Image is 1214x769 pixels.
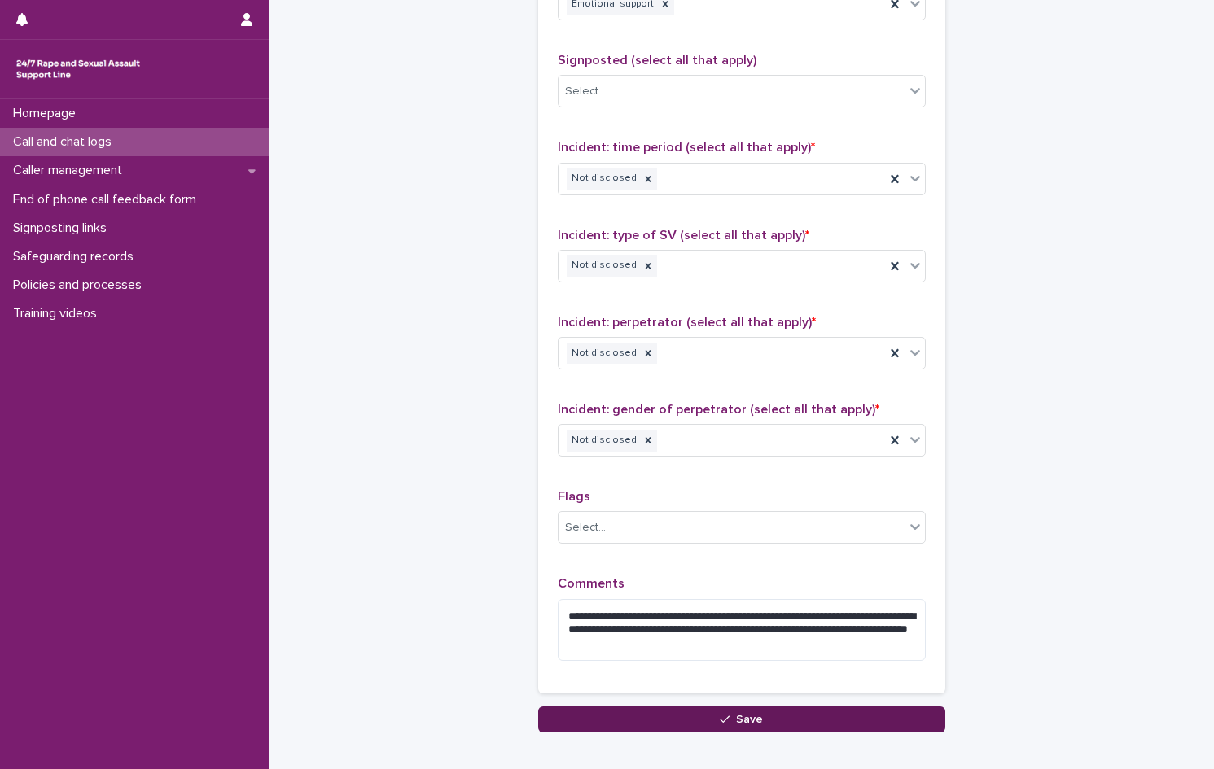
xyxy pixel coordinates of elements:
span: Incident: type of SV (select all that apply) [558,229,809,242]
p: Training videos [7,306,110,321]
p: Call and chat logs [7,134,125,150]
div: Select... [565,83,606,100]
span: Incident: gender of perpetrator (select all that apply) [558,403,879,416]
p: Caller management [7,163,135,178]
p: Safeguarding records [7,249,147,264]
div: Not disclosed [567,343,639,365]
p: Signposting links [7,221,120,236]
div: Not disclosed [567,168,639,190]
p: End of phone call feedback form [7,192,209,208]
span: Signposted (select all that apply) [558,54,756,67]
button: Save [538,706,945,732]
div: Select... [565,519,606,536]
span: Save [736,714,763,725]
div: Not disclosed [567,430,639,452]
span: Flags [558,490,590,503]
span: Comments [558,577,625,590]
div: Not disclosed [567,255,639,277]
span: Incident: perpetrator (select all that apply) [558,316,816,329]
img: rhQMoQhaT3yELyF149Cw [13,53,143,85]
p: Homepage [7,106,89,121]
p: Policies and processes [7,277,155,293]
span: Incident: time period (select all that apply) [558,141,815,154]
